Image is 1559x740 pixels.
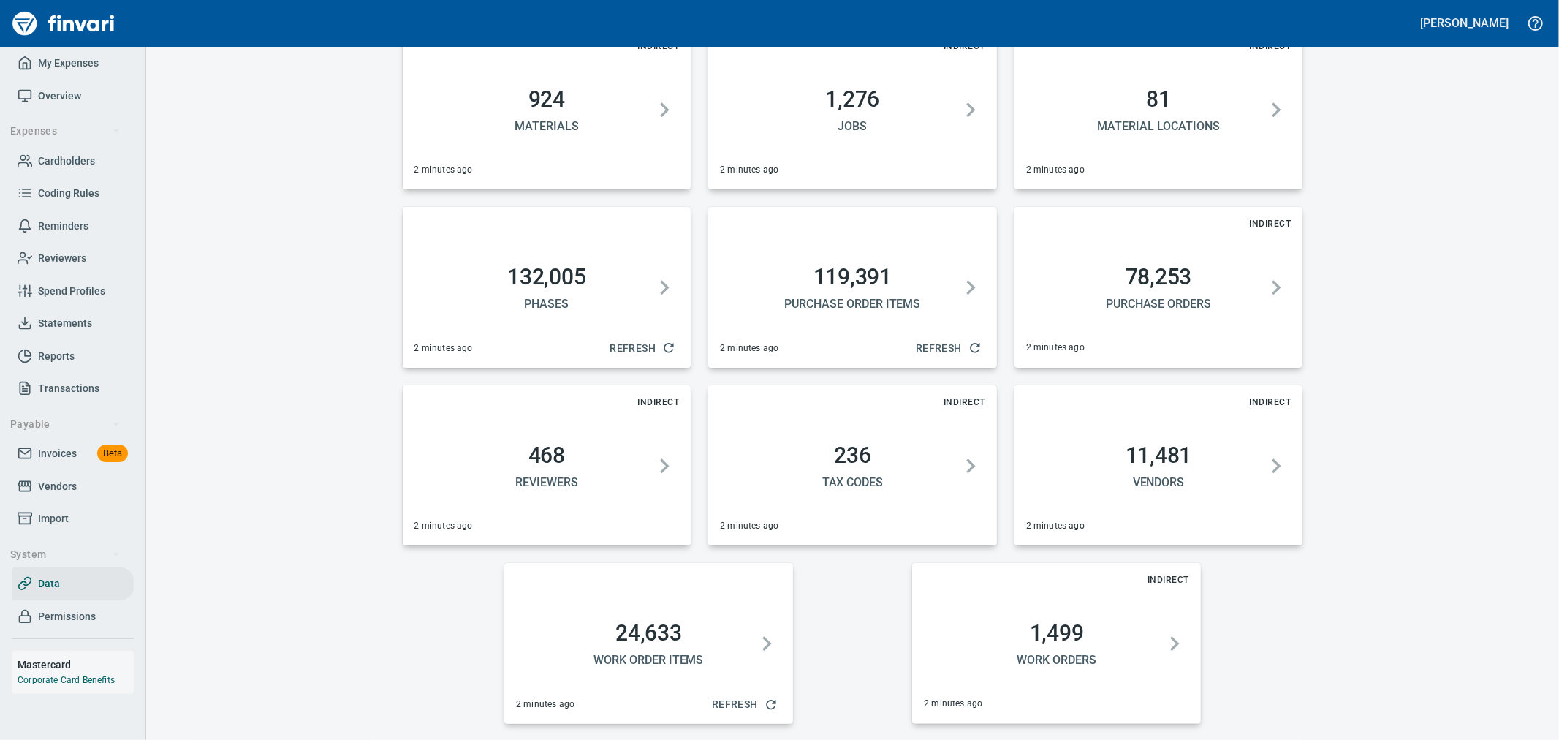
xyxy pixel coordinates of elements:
[12,470,134,503] a: Vendors
[726,264,979,290] h2: 119,391
[12,502,134,535] a: Import
[610,339,673,358] span: Refresh
[1032,296,1286,312] h5: Purchase Orders
[604,335,679,362] button: Refresh
[720,69,985,151] button: 1,276Jobs
[1026,163,1085,178] span: 2 minutes ago
[1032,264,1286,290] h2: 78,253
[516,698,574,712] span: 2 minutes ago
[38,152,95,170] span: Cardholders
[720,519,778,534] span: 2 minutes ago
[10,122,121,140] span: Expenses
[12,567,134,600] a: Data
[720,246,985,329] button: 119,391Purchase Order Items
[420,296,674,312] h5: Phases
[12,210,134,243] a: Reminders
[414,425,680,507] button: 468Reviewers
[12,242,134,275] a: Reviewers
[930,620,1183,646] h2: 1,499
[726,442,979,469] h2: 236
[916,339,979,358] span: Refresh
[12,275,134,308] a: Spend Profiles
[1026,246,1291,329] button: 78,253Purchase Orders
[38,217,88,235] span: Reminders
[12,177,134,210] a: Coding Rules
[1026,519,1085,534] span: 2 minutes ago
[1032,442,1286,469] h2: 11,481
[18,657,134,673] h6: Mastercard
[97,445,128,462] span: Beta
[1026,341,1085,355] span: 2 minutes ago
[12,47,134,80] a: My Expenses
[516,603,781,685] button: 24,633Work Order Items
[414,163,473,178] span: 2 minutes ago
[4,118,126,145] button: Expenses
[720,341,778,356] span: 2 minutes ago
[38,477,77,496] span: Vendors
[12,340,134,373] a: Reports
[12,307,134,340] a: Statements
[12,372,134,405] a: Transactions
[38,575,60,593] span: Data
[4,411,126,438] button: Payable
[712,695,775,714] span: Refresh
[9,6,118,41] img: Finvari
[1243,216,1297,231] span: Indirect
[1026,425,1291,507] button: 11,481Vendors
[10,415,121,434] span: Payable
[38,54,99,72] span: My Expenses
[1243,395,1297,409] span: Indirect
[420,442,674,469] h2: 468
[522,652,775,668] h5: Work Order Items
[1032,86,1286,113] h2: 81
[1032,118,1286,134] h5: Material Locations
[1032,475,1286,490] h5: Vendors
[720,425,985,507] button: 236Tax Codes
[930,652,1183,668] h5: Work Orders
[726,86,979,113] h2: 1,276
[38,608,96,626] span: Permissions
[631,395,685,409] span: Indirect
[38,347,75,366] span: Reports
[924,603,1189,685] button: 1,499Work Orders
[12,145,134,178] a: Cardholders
[726,475,979,490] h5: Tax Codes
[706,691,781,718] button: Refresh
[18,675,115,685] a: Corporate Card Benefits
[1421,15,1509,31] h5: [PERSON_NAME]
[4,541,126,568] button: System
[414,519,473,534] span: 2 minutes ago
[12,600,134,633] a: Permissions
[1142,573,1195,587] span: Indirect
[38,87,81,105] span: Overview
[522,620,775,646] h2: 24,633
[938,395,991,409] span: Indirect
[38,510,69,528] span: Import
[420,264,674,290] h2: 132,005
[726,296,979,312] h5: Purchase Order Items
[1417,12,1512,34] button: [PERSON_NAME]
[38,445,77,463] span: Invoices
[12,80,134,113] a: Overview
[1026,69,1291,151] button: 81Material Locations
[38,249,86,268] span: Reviewers
[38,380,99,398] span: Transactions
[38,282,105,301] span: Spend Profiles
[38,314,92,333] span: Statements
[924,697,982,711] span: 2 minutes ago
[420,475,674,490] h5: Reviewers
[414,69,680,151] button: 924Materials
[12,437,134,470] a: InvoicesBeta
[38,184,99,203] span: Coding Rules
[910,335,985,362] button: Refresh
[420,118,674,134] h5: Materials
[720,163,778,178] span: 2 minutes ago
[414,246,680,329] button: 132,005Phases
[10,545,121,564] span: System
[726,118,979,134] h5: Jobs
[414,341,473,356] span: 2 minutes ago
[420,86,674,113] h2: 924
